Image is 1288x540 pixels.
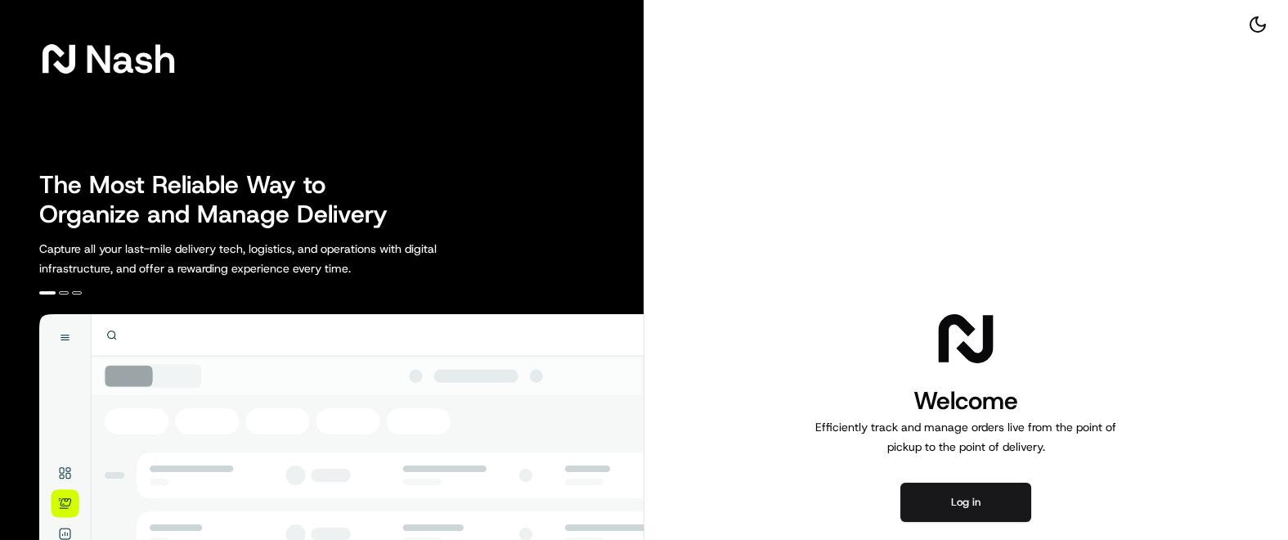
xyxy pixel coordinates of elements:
p: Capture all your last-mile delivery tech, logistics, and operations with digital infrastructure, ... [39,239,510,278]
span: Nash [85,43,176,75]
p: Efficiently track and manage orders live from the point of pickup to the point of delivery. [809,417,1123,457]
button: Log in [900,483,1031,522]
h1: Welcome [809,385,1123,417]
h2: The Most Reliable Way to Organize and Manage Delivery [39,170,406,229]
